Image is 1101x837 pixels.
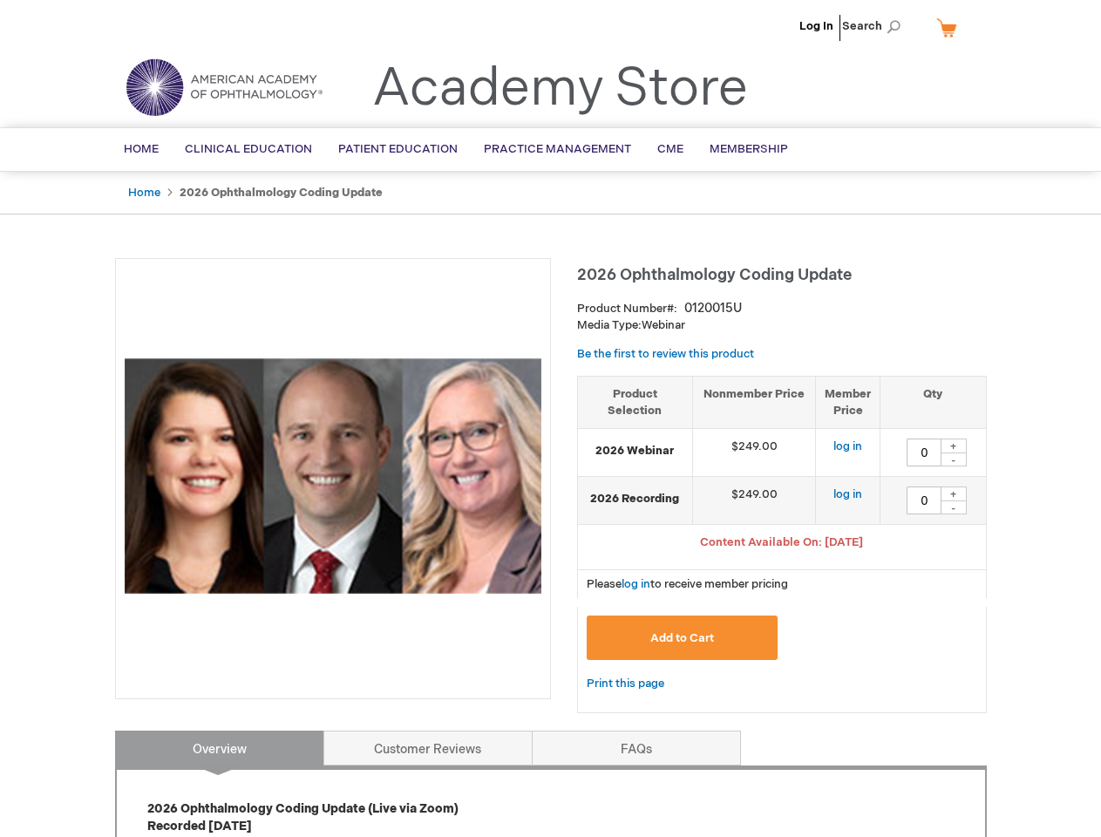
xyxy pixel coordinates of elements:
[650,631,714,645] span: Add to Cart
[372,58,748,120] a: Academy Store
[907,439,941,466] input: Qty
[587,577,788,591] span: Please to receive member pricing
[323,731,533,766] a: Customer Reviews
[532,731,741,766] a: FAQs
[115,731,324,766] a: Overview
[941,453,967,466] div: -
[338,142,458,156] span: Patient Education
[577,317,987,334] p: Webinar
[587,616,778,660] button: Add to Cart
[684,300,742,317] div: 0120015U
[833,487,862,501] a: log in
[941,439,967,453] div: +
[484,142,631,156] span: Practice Management
[587,443,684,459] strong: 2026 Webinar
[833,439,862,453] a: log in
[577,347,754,361] a: Be the first to review this product
[880,376,986,428] th: Qty
[128,186,160,200] a: Home
[700,535,863,549] span: Content Available On: [DATE]
[657,142,683,156] span: CME
[941,500,967,514] div: -
[693,429,816,477] td: $249.00
[125,268,541,684] img: 2026 Ophthalmology Coding Update
[587,673,664,695] a: Print this page
[578,376,693,428] th: Product Selection
[710,142,788,156] span: Membership
[799,19,833,33] a: Log In
[124,142,159,156] span: Home
[622,577,650,591] a: log in
[907,487,941,514] input: Qty
[180,186,383,200] strong: 2026 Ophthalmology Coding Update
[941,487,967,501] div: +
[587,491,684,507] strong: 2026 Recording
[693,477,816,525] td: $249.00
[185,142,312,156] span: Clinical Education
[842,9,908,44] span: Search
[577,266,852,284] span: 2026 Ophthalmology Coding Update
[816,376,880,428] th: Member Price
[693,376,816,428] th: Nonmember Price
[577,318,642,332] strong: Media Type:
[577,302,677,316] strong: Product Number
